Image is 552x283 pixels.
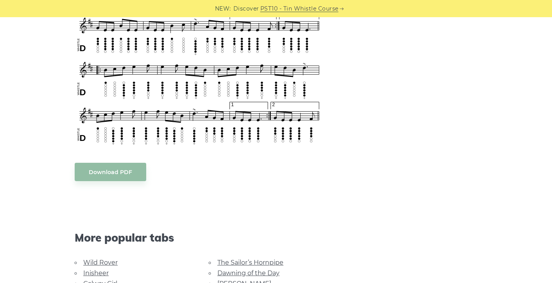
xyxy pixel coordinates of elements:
[215,4,231,13] span: NEW:
[75,163,146,181] a: Download PDF
[217,269,280,277] a: Dawning of the Day
[83,269,109,277] a: Inisheer
[75,231,324,244] span: More popular tabs
[233,4,259,13] span: Discover
[217,259,283,266] a: The Sailor’s Hornpipe
[83,259,118,266] a: Wild Rover
[260,4,339,13] a: PST10 - Tin Whistle Course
